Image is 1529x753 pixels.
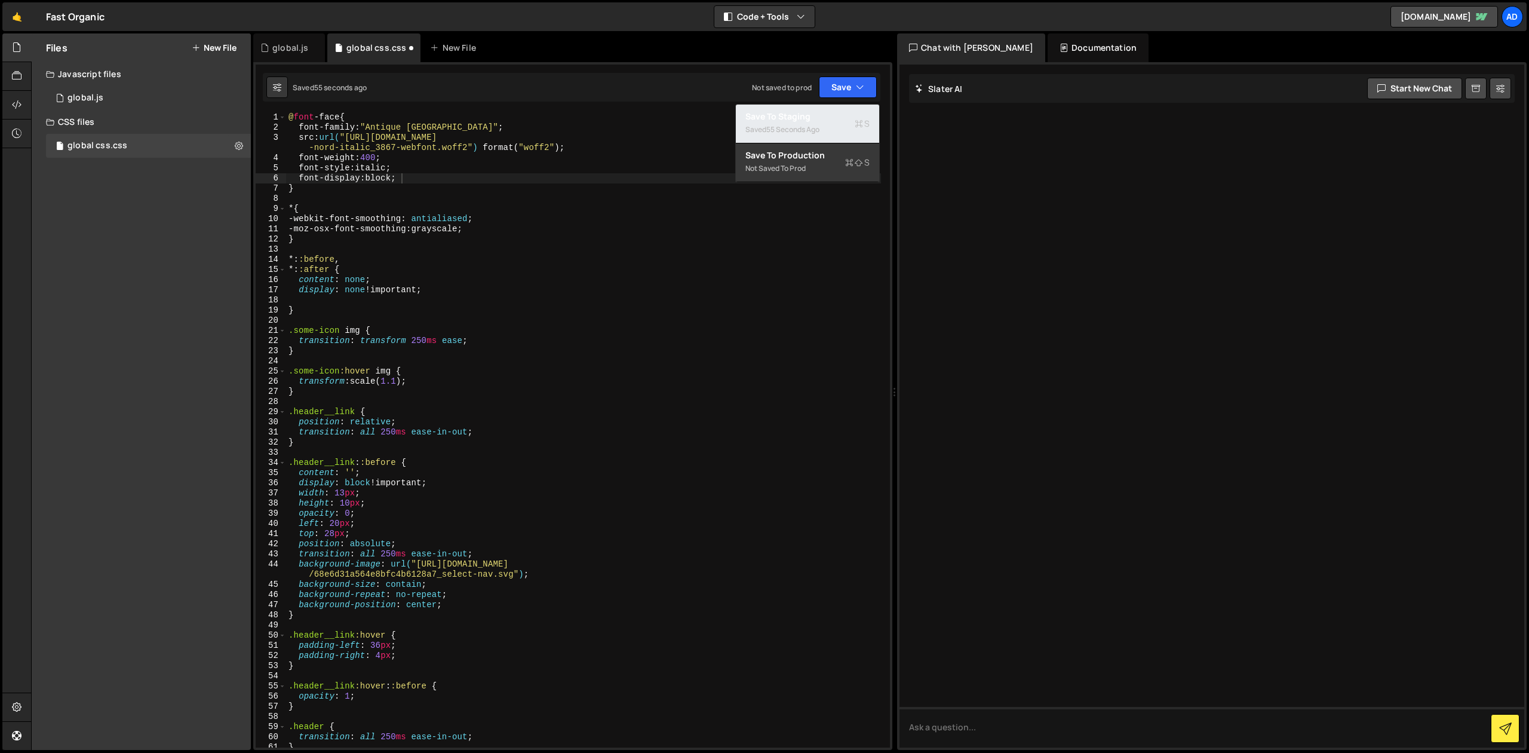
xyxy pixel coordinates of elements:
[256,742,286,752] div: 61
[819,76,877,98] button: Save
[256,244,286,255] div: 13
[256,397,286,407] div: 28
[293,82,367,93] div: Saved
[256,580,286,590] div: 45
[256,346,286,356] div: 23
[256,610,286,620] div: 48
[256,214,286,224] div: 10
[256,305,286,316] div: 19
[1390,6,1498,27] a: [DOMAIN_NAME]
[256,326,286,336] div: 21
[256,702,286,712] div: 57
[256,559,286,580] div: 44
[46,134,251,158] div: 17318/48054.css
[256,285,286,295] div: 17
[256,488,286,498] div: 37
[256,376,286,387] div: 26
[256,529,286,539] div: 41
[256,549,286,559] div: 43
[256,417,286,427] div: 30
[314,82,367,93] div: 55 seconds ago
[256,458,286,468] div: 34
[256,275,286,285] div: 16
[192,43,237,53] button: New File
[256,509,286,519] div: 39
[256,255,286,265] div: 14
[256,620,286,630] div: 49
[2,2,32,31] a: 🤙
[256,234,286,244] div: 12
[256,153,286,163] div: 4
[256,590,286,600] div: 46
[430,42,480,54] div: New File
[256,712,286,722] div: 58
[256,387,286,397] div: 27
[256,407,286,417] div: 29
[256,641,286,651] div: 51
[256,316,286,326] div: 20
[256,671,286,681] div: 54
[256,123,286,133] div: 2
[256,539,286,549] div: 42
[256,112,286,123] div: 1
[256,224,286,234] div: 11
[256,163,286,173] div: 5
[256,732,286,742] div: 60
[256,722,286,732] div: 59
[256,295,286,305] div: 18
[256,204,286,214] div: 9
[67,140,127,151] div: global css.css
[256,336,286,346] div: 22
[256,651,286,661] div: 52
[752,82,812,93] div: Not saved to prod
[256,448,286,458] div: 33
[67,93,103,103] div: global.js
[256,681,286,691] div: 55
[736,143,879,182] button: Save to ProductionS Not saved to prod
[766,124,819,134] div: 55 seconds ago
[256,366,286,376] div: 25
[32,110,251,134] div: CSS files
[256,356,286,366] div: 24
[1502,6,1523,27] a: ad
[745,149,870,161] div: Save to Production
[256,183,286,194] div: 7
[256,265,286,275] div: 15
[1367,78,1462,99] button: Start new chat
[46,10,105,24] div: Fast Organic
[915,83,963,94] h2: Slater AI
[256,498,286,509] div: 38
[256,468,286,478] div: 35
[745,123,870,137] div: Saved
[256,478,286,488] div: 36
[272,42,308,54] div: global.js
[855,118,870,130] span: S
[845,157,870,169] span: S
[46,86,251,110] div: 17318/48055.js
[714,6,815,27] button: Code + Tools
[256,630,286,641] div: 50
[1048,33,1149,62] div: Documentation
[256,691,286,702] div: 56
[256,427,286,437] div: 31
[256,173,286,183] div: 6
[256,133,286,153] div: 3
[46,41,67,54] h2: Files
[346,42,406,54] div: global css.css
[256,661,286,671] div: 53
[256,194,286,204] div: 8
[256,519,286,529] div: 40
[32,62,251,86] div: Javascript files
[745,111,870,123] div: Save to Staging
[745,161,870,176] div: Not saved to prod
[897,33,1045,62] div: Chat with [PERSON_NAME]
[736,105,879,143] button: Save to StagingS Saved55 seconds ago
[256,600,286,610] div: 47
[256,437,286,448] div: 32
